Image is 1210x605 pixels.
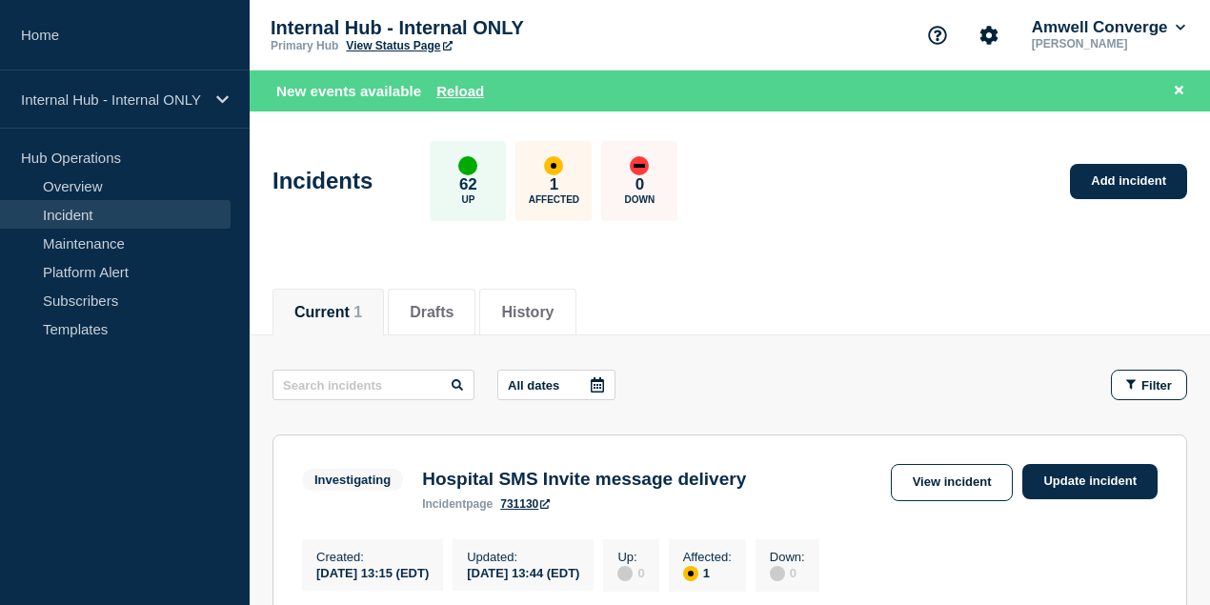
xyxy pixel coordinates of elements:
[459,175,477,194] p: 62
[918,15,958,55] button: Support
[1028,18,1189,37] button: Amwell Converge
[271,39,338,52] p: Primary Hub
[630,156,649,175] div: down
[302,469,403,491] span: Investigating
[683,564,732,581] div: 1
[508,378,559,393] p: All dates
[529,194,579,205] p: Affected
[617,550,644,564] p: Up :
[294,304,362,321] button: Current 1
[467,550,579,564] p: Updated :
[635,175,644,194] p: 0
[497,370,615,400] button: All dates
[617,564,644,581] div: 0
[316,550,429,564] p: Created :
[1022,464,1158,499] a: Update incident
[550,175,558,194] p: 1
[770,566,785,581] div: disabled
[1028,37,1189,50] p: [PERSON_NAME]
[770,564,805,581] div: 0
[617,566,633,581] div: disabled
[353,304,362,320] span: 1
[467,564,579,580] div: [DATE] 13:44 (EDT)
[272,168,373,194] h1: Incidents
[422,497,466,511] span: incident
[969,15,1009,55] button: Account settings
[346,39,452,52] a: View Status Page
[276,83,421,99] span: New events available
[501,304,554,321] button: History
[422,469,746,490] h3: Hospital SMS Invite message delivery
[21,91,204,108] p: Internal Hub - Internal ONLY
[436,83,484,99] button: Reload
[422,497,493,511] p: page
[1111,370,1187,400] button: Filter
[458,156,477,175] div: up
[770,550,805,564] p: Down :
[891,464,1014,501] a: View incident
[1070,164,1187,199] a: Add incident
[625,194,655,205] p: Down
[461,194,474,205] p: Up
[683,550,732,564] p: Affected :
[544,156,563,175] div: affected
[410,304,454,321] button: Drafts
[271,17,652,39] p: Internal Hub - Internal ONLY
[316,564,429,580] div: [DATE] 13:15 (EDT)
[1141,378,1172,393] span: Filter
[272,370,474,400] input: Search incidents
[500,497,550,511] a: 731130
[683,566,698,581] div: affected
